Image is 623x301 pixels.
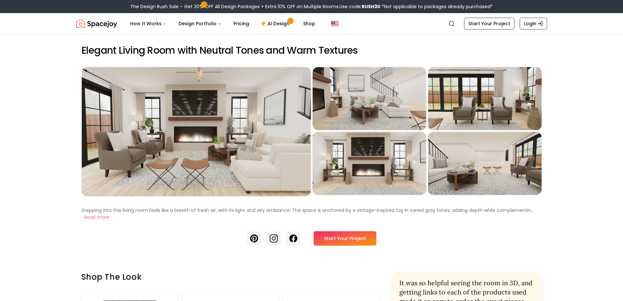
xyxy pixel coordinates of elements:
[125,17,172,30] button: How It Works
[380,3,493,10] span: *Not applicable to packages already purchased*
[81,207,534,214] p: Stepping into this living room feels like a breath of fresh air, with its light and airy ambiance...
[76,13,547,34] nav: Global
[331,20,339,28] img: United States
[339,3,380,10] span: Use code:
[76,17,117,30] a: Spacejoy
[520,18,547,29] a: Login
[256,17,297,30] a: AI Design
[464,18,514,29] a: Start Your Project
[125,17,320,30] nav: Main
[228,17,254,30] a: Pricing
[362,3,380,10] b: RUSH30
[298,17,320,30] a: Shop
[130,3,493,10] div: The Design Rush Sale – Get 30% OFF All Design Packages + Extra 10% OFF on Multiple Rooms.
[81,45,542,56] h2: Elegant Living Room with Neutral Tones and Warm Textures
[76,17,117,30] img: Spacejoy Logo
[173,17,227,30] button: Design Portfolio
[314,231,376,246] a: Start Your Project
[81,272,380,282] h3: Shop the look
[84,214,109,221] button: Read more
